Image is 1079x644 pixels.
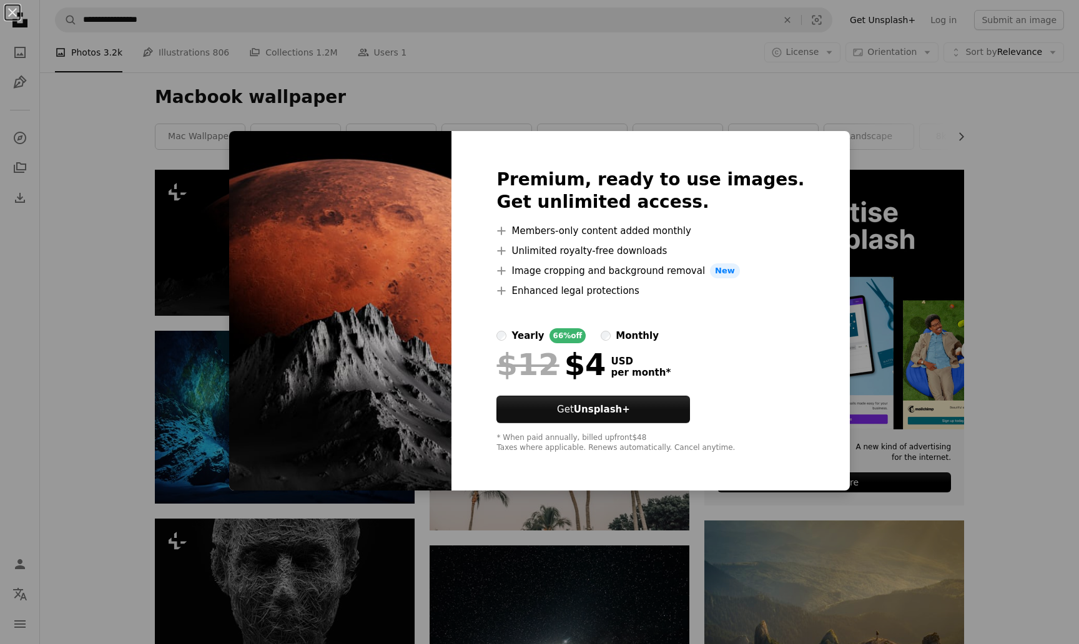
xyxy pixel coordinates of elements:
button: GetUnsplash+ [496,396,690,423]
h2: Premium, ready to use images. Get unlimited access. [496,168,804,213]
div: monthly [616,328,659,343]
img: premium_photo-1686515847297-8f25e451fe9c [229,131,451,490]
span: New [710,263,740,278]
span: per month * [611,367,671,378]
strong: Unsplash+ [574,404,630,415]
li: Image cropping and background removal [496,263,804,278]
div: $4 [496,348,606,381]
div: * When paid annually, billed upfront $48 Taxes where applicable. Renews automatically. Cancel any... [496,433,804,453]
span: $12 [496,348,559,381]
div: yearly [511,328,544,343]
span: USD [611,356,671,367]
li: Unlimited royalty-free downloads [496,243,804,258]
div: 66% off [549,328,586,343]
li: Enhanced legal protections [496,283,804,298]
input: monthly [601,331,611,341]
li: Members-only content added monthly [496,223,804,238]
input: yearly66%off [496,331,506,341]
